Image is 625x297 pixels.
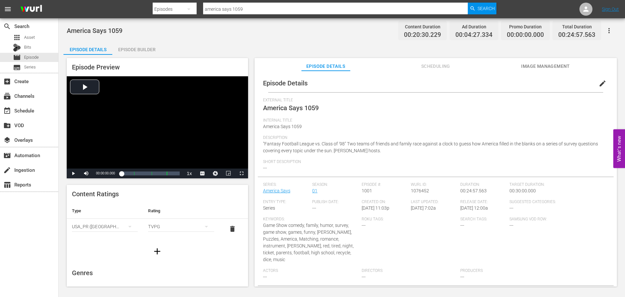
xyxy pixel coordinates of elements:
[13,53,21,61] span: Episode
[16,2,47,17] img: ans4CAIJ8jUAAAAAAAAAAAAAAAAAAAAAAAAgQb4GAAAAAAAAAAAAAAAAAAAAAAAAJMjXAAAAAAAAAAAAAAAAAAAAAAAAgAT5G...
[263,188,290,193] a: America Says
[411,182,457,187] span: Wurl ID:
[613,129,625,168] button: Open Feedback Widget
[263,118,605,123] span: Internal Title
[362,182,408,187] span: Episode #:
[196,169,209,178] button: Captions
[509,223,513,228] span: ---
[599,80,606,87] span: edit
[67,203,143,219] th: Type
[3,122,11,129] span: VOD
[404,31,441,39] span: 00:20:30.229
[263,104,319,112] span: America Says 1059
[67,27,122,35] span: America Says 1059
[362,217,457,222] span: Roku Tags:
[362,274,366,279] span: ---
[558,31,595,39] span: 00:24:57.563
[72,217,138,236] div: USA_PR ([GEOGRAPHIC_DATA] ([GEOGRAPHIC_DATA]))
[225,221,240,237] button: delete
[112,42,161,57] div: Episode Builder
[63,42,112,55] button: Episode Details
[460,274,464,279] span: ---
[263,182,309,187] span: Series:
[460,217,507,222] span: Search Tags:
[4,5,12,13] span: menu
[148,217,214,236] div: TVPG
[263,223,354,262] span: Game Show comedy, family, humor, survey, game show, games, funny, [PERSON_NAME], Puzzles, America...
[411,200,457,205] span: Last Updated:
[263,159,605,165] span: Short Description
[96,171,115,175] span: 00:00:00.000
[478,3,495,14] span: Search
[229,225,236,233] span: delete
[521,62,570,70] span: Image Management
[362,223,366,228] span: ---
[509,182,605,187] span: Target Duration:
[3,136,11,144] span: Overlays
[13,34,21,41] span: Asset
[263,217,358,222] span: Keywords:
[362,268,457,274] span: Directors
[411,62,460,70] span: Scheduling
[222,169,235,178] button: Picture-in-Picture
[263,135,605,141] span: Description
[3,166,11,174] span: Ingestion
[362,205,389,211] span: [DATE] 11:03p
[183,169,196,178] button: Playback Rate
[509,205,513,211] span: ---
[602,7,619,12] a: Sign Out
[72,63,120,71] span: Episode Preview
[460,268,556,274] span: Producers
[558,22,595,31] div: Total Duration
[3,78,11,85] span: Create
[411,205,436,211] span: [DATE] 7:02a
[3,107,11,115] span: Schedule
[468,3,496,14] button: Search
[235,169,248,178] button: Fullscreen
[312,200,358,205] span: Publish Date:
[312,188,317,193] a: 01
[411,188,429,193] span: 1076452
[595,76,610,91] button: edit
[3,22,11,30] span: Search
[24,64,36,70] span: Series
[13,64,21,71] span: Series
[455,31,493,39] span: 00:04:27.334
[263,274,267,279] span: ---
[80,169,93,178] button: Mute
[67,169,80,178] button: Play
[509,188,536,193] span: 00:30:00.000
[67,203,248,239] table: simple table
[404,22,441,31] div: Content Duration
[509,200,605,205] span: Suggested Categories:
[263,268,358,274] span: Actors
[460,205,488,211] span: [DATE] 12:00a
[263,124,302,129] span: America Says 1059
[301,62,350,70] span: Episode Details
[24,44,31,51] span: Bits
[507,31,544,39] span: 00:00:00.000
[263,141,598,153] span: "Fantasy Football League vs. Class of '98" Two teams of friends and family race against a clock t...
[3,92,11,100] span: Channels
[312,182,358,187] span: Season:
[263,79,308,87] span: Episode Details
[143,203,219,219] th: Rating
[13,44,21,52] div: Bits
[121,171,179,175] div: Progress Bar
[362,188,372,193] span: 1001
[3,152,11,159] span: Automation
[507,22,544,31] div: Promo Duration
[67,76,248,178] div: Video Player
[24,54,39,61] span: Episode
[362,200,408,205] span: Created On:
[72,269,93,277] span: Genres
[72,190,119,198] span: Content Ratings
[263,98,605,103] span: External Title
[509,217,556,222] span: Samsung VOD Row:
[312,205,316,211] span: ---
[460,223,464,228] span: ---
[460,188,487,193] span: 00:24:57.563
[460,182,507,187] span: Duration:
[209,169,222,178] button: Jump To Time
[3,181,11,189] span: Reports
